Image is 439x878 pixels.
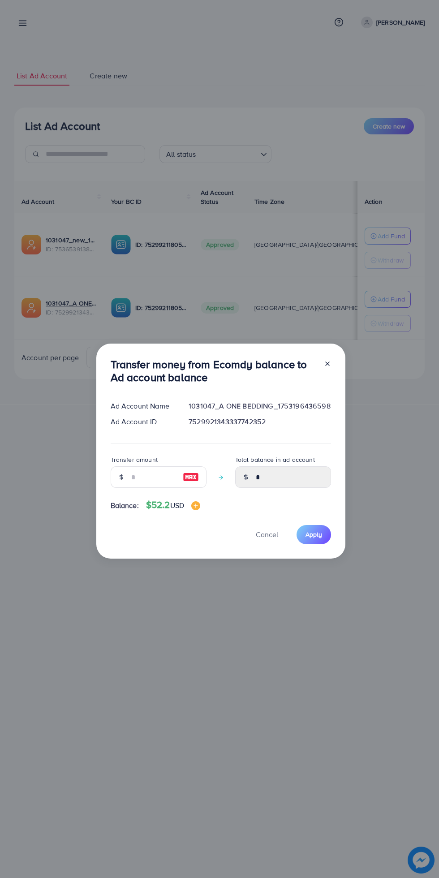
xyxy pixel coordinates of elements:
h3: Transfer money from Ecomdy balance to Ad account balance [111,358,317,384]
span: USD [170,500,184,510]
div: 7529921343337742352 [181,417,338,427]
div: 1031047_A ONE BEDDING_1753196436598 [181,401,338,411]
div: Ad Account Name [103,401,182,411]
button: Cancel [245,525,289,544]
h4: $52.2 [146,499,200,511]
label: Total balance in ad account [235,455,315,464]
div: Ad Account ID [103,417,182,427]
label: Transfer amount [111,455,158,464]
span: Cancel [256,529,278,539]
button: Apply [297,525,331,544]
img: image [183,472,199,482]
span: Balance: [111,500,139,511]
img: image [191,501,200,510]
span: Apply [306,530,322,539]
